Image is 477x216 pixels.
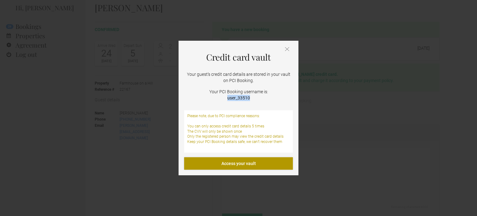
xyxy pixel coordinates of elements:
p: Your guest’s credit card details are stored in your vault on PCI Booking. [184,71,293,84]
p: Your PCI Booking username is: [184,89,293,101]
h4: Credit card vault [184,53,293,62]
strong: user_33510 [227,95,250,100]
p: Please note, due to PCI compliance reasons: [187,113,290,119]
a: Access your vault [184,157,293,170]
button: Close [285,47,289,52]
p: You can only access credit card details 5 times The CVV will only be shown once Only the register... [187,124,290,145]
